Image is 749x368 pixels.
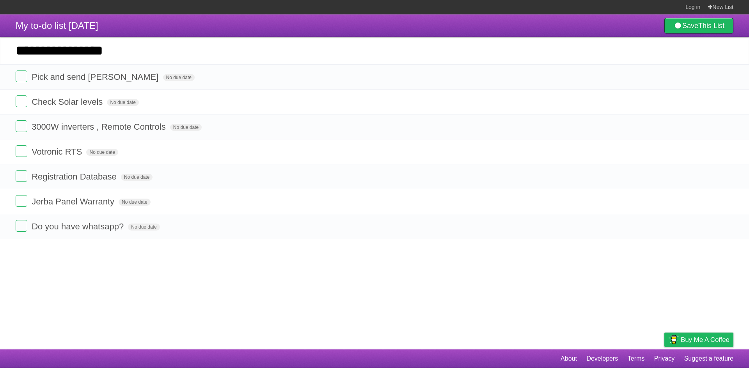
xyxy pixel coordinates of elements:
[32,72,160,82] span: Pick and send [PERSON_NAME]
[119,199,150,206] span: No due date
[32,122,168,132] span: 3000W inverters , Remote Controls
[32,97,105,107] span: Check Solar levels
[664,333,733,347] a: Buy me a coffee
[16,145,27,157] label: Done
[121,174,153,181] span: No due date
[170,124,202,131] span: No due date
[16,20,98,31] span: My to-do list [DATE]
[128,224,160,231] span: No due date
[668,333,679,346] img: Buy me a coffee
[16,70,27,82] label: Done
[107,99,138,106] span: No due date
[561,351,577,366] a: About
[86,149,118,156] span: No due date
[32,222,126,231] span: Do you have whatsapp?
[16,195,27,207] label: Done
[654,351,674,366] a: Privacy
[16,170,27,182] label: Done
[628,351,645,366] a: Terms
[32,147,84,157] span: Votronic RTS
[681,333,729,347] span: Buy me a coffee
[664,18,733,33] a: SaveThis List
[16,120,27,132] label: Done
[32,197,116,206] span: Jerba Panel Warranty
[684,351,733,366] a: Suggest a feature
[16,95,27,107] label: Done
[32,172,119,181] span: Registration Database
[586,351,618,366] a: Developers
[16,220,27,232] label: Done
[163,74,195,81] span: No due date
[698,22,724,30] b: This List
